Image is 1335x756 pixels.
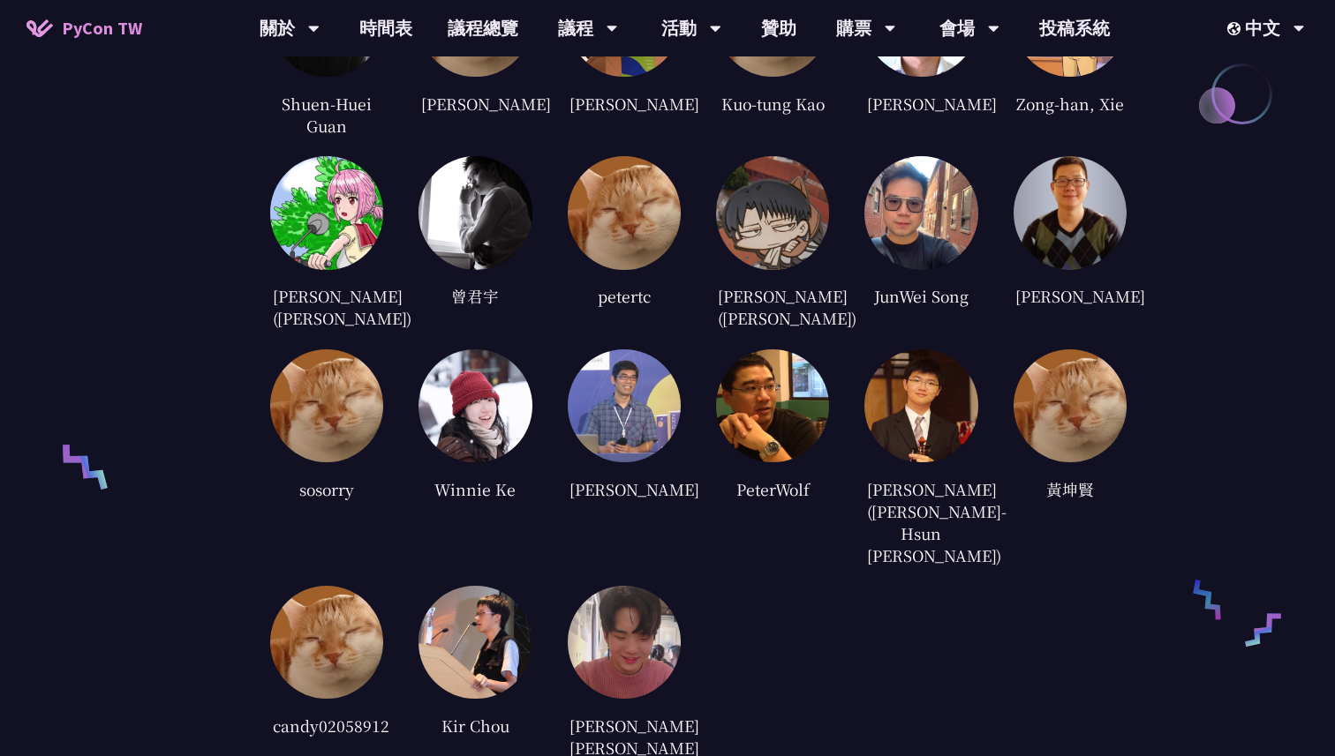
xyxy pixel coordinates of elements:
img: 2fb25c4dbcc2424702df8acae420c189.jpg [1014,156,1127,269]
img: 761e049ec1edd5d40c9073b5ed8731ef.jpg [270,156,383,269]
img: a9d086477deb5ee7d1da43ccc7d68f28.jpg [864,349,977,462]
img: 1422dbae1f7d1b7c846d16e7791cd687.jpg [419,586,532,699]
div: Winnie Ke [419,475,532,502]
div: [PERSON_NAME]([PERSON_NAME]) [270,283,383,332]
div: [PERSON_NAME] [864,90,977,116]
div: 黃坤賢 [1014,475,1127,502]
div: PeterWolf [716,475,829,502]
img: default.0dba411.jpg [568,156,681,269]
div: candy02058912 [270,712,383,738]
img: c22c2e10e811a593462dda8c54eb193e.jpg [568,586,681,699]
div: 曾君宇 [419,283,532,310]
div: [PERSON_NAME]([PERSON_NAME]-Hsun [PERSON_NAME]) [864,475,977,568]
div: [PERSON_NAME] [568,90,681,116]
div: [PERSON_NAME] [568,475,681,502]
div: JunWei Song [864,283,977,310]
div: Zong-han, Xie [1014,90,1127,116]
span: PyCon TW [62,15,142,41]
div: petertc [568,283,681,310]
div: Shuen-Huei Guan [270,90,383,138]
div: sosorry [270,475,383,502]
img: default.0dba411.jpg [270,349,383,462]
img: 666459b874776088829a0fab84ecbfc6.jpg [419,349,532,462]
img: cc92e06fafd13445e6a1d6468371e89a.jpg [864,156,977,269]
img: Locale Icon [1227,22,1245,35]
img: ca361b68c0e016b2f2016b0cb8f298d8.jpg [568,349,681,462]
img: 82d23fd0d510ffd9e682b2efc95fb9e0.jpg [419,156,532,269]
div: Kir Chou [419,712,532,738]
div: Kuo-tung Kao [716,90,829,116]
img: 16744c180418750eaf2695dae6de9abb.jpg [716,156,829,269]
img: default.0dba411.jpg [1014,349,1127,462]
a: PyCon TW [9,6,160,50]
div: [PERSON_NAME] ([PERSON_NAME]) [716,283,829,332]
img: Home icon of PyCon TW 2025 [26,19,53,37]
div: [PERSON_NAME] [1014,283,1127,310]
img: fc8a005fc59e37cdaca7cf5c044539c8.jpg [716,349,829,462]
img: default.0dba411.jpg [270,586,383,699]
div: [PERSON_NAME] [419,90,532,116]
